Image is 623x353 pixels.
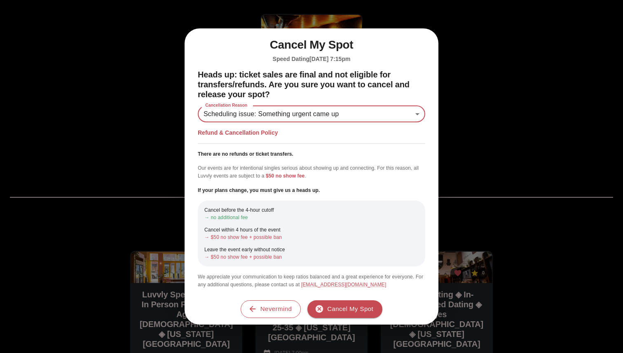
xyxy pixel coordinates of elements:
[241,300,301,318] button: Nevermind
[204,246,419,253] p: Leave the event early without notice
[198,187,425,194] p: If your plans change, you must give us a heads up.
[266,173,304,179] span: $50 no show fee
[204,206,419,214] p: Cancel before the 4-hour cutoff
[204,214,419,221] p: → no additional fee
[204,226,419,234] p: Cancel within 4 hours of the event
[198,273,425,289] p: We appreciate your communication to keep ratios balanced and a great experience for everyone. For...
[198,164,425,180] p: Our events are for intentional singles serious about showing up and connecting. For this reason, ...
[301,282,386,288] a: [EMAIL_ADDRESS][DOMAIN_NAME]
[198,150,425,158] p: There are no refunds or ticket transfers.
[198,70,425,99] h2: Heads up: ticket sales are final and not eligible for transfers/refunds. Are you sure you want to...
[204,234,419,241] p: → $50 no show fee + possible ban
[201,103,252,109] label: Cancellation Reason
[198,106,425,122] div: Scheduling issue: Something urgent came up
[204,253,419,261] p: → $50 no show fee + possible ban
[198,129,425,137] h5: Refund & Cancellation Policy
[198,55,425,63] h5: Speed Dating [DATE] 7:15pm
[198,38,425,52] h1: Cancel My Spot
[307,300,382,318] button: Cancel My Spot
